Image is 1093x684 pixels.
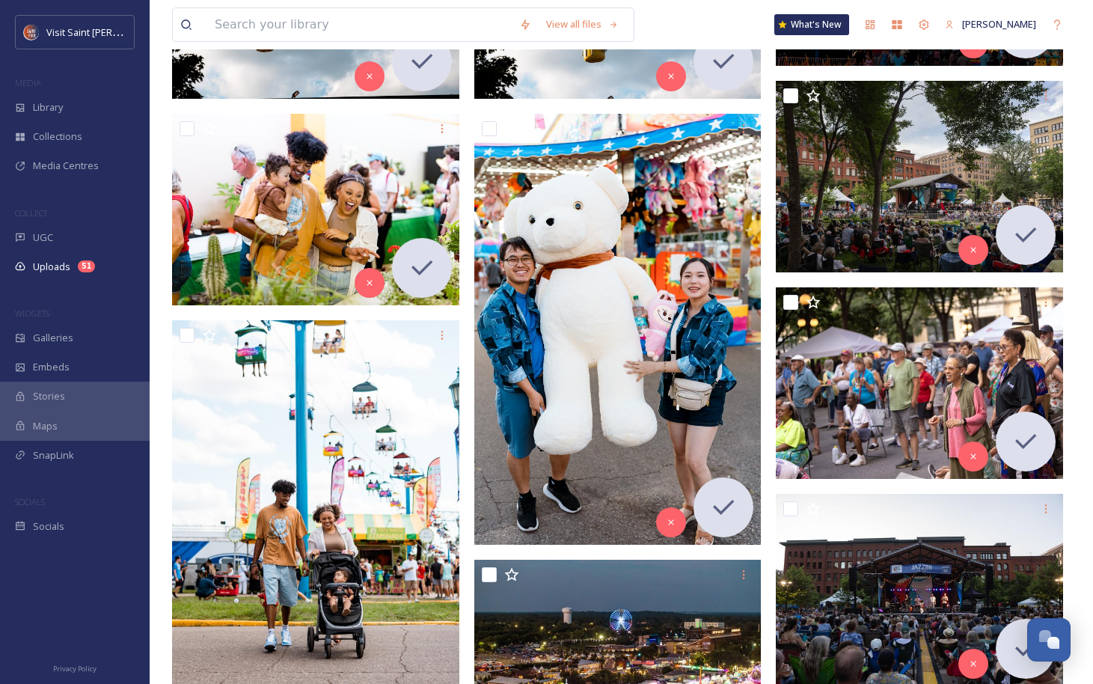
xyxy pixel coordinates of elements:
[33,159,99,173] span: Media Centres
[539,10,626,39] a: View all files
[78,260,95,272] div: 51
[776,287,1063,479] img: ext_1753983092.294678_sarahtcjazzfest@gmail.com-TCJAZZ25158.jpg
[15,308,49,319] span: WIDGETS
[937,10,1044,39] a: [PERSON_NAME]
[172,114,459,305] img: ext_1759785374.509067_maria.hayden@mnstatefair.org-MNSF2025-Berndt-00896.jpg
[33,100,63,114] span: Library
[53,664,97,674] span: Privacy Policy
[33,260,70,274] span: Uploads
[24,25,39,40] img: Visit%20Saint%20Paul%20Updated%20Profile%20Image.jpg
[1027,618,1071,662] button: Open Chat
[33,448,74,462] span: SnapLink
[33,519,64,534] span: Socials
[33,419,58,433] span: Maps
[33,389,65,403] span: Stories
[53,659,97,677] a: Privacy Policy
[15,496,45,507] span: SOCIALS
[207,8,512,41] input: Search your library
[774,14,849,35] a: What's New
[15,77,41,88] span: MEDIA
[962,17,1036,31] span: [PERSON_NAME]
[33,360,70,374] span: Embeds
[776,81,1063,272] img: ext_1753983096.247894_sarahtcjazzfest@gmail.com-TCJAZZ25025 (1).jpg
[15,207,47,219] span: COLLECT
[474,114,762,545] img: ext_1759785374.390903_maria.hayden@mnstatefair.org-MNSF2025-Berndt-01752.jpg
[33,129,82,144] span: Collections
[46,25,166,39] span: Visit Saint [PERSON_NAME]
[33,331,73,345] span: Galleries
[33,230,53,245] span: UGC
